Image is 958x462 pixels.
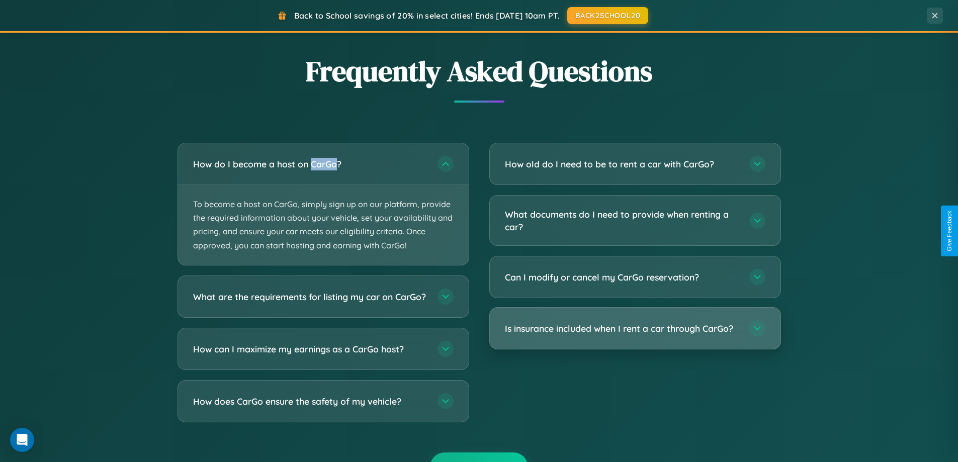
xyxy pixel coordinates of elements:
div: Open Intercom Messenger [10,428,34,452]
h2: Frequently Asked Questions [178,52,781,90]
h3: What are the requirements for listing my car on CarGo? [193,290,427,303]
h3: How old do I need to be to rent a car with CarGo? [505,158,739,170]
button: BACK2SCHOOL20 [567,7,648,24]
h3: How does CarGo ensure the safety of my vehicle? [193,395,427,407]
h3: How do I become a host on CarGo? [193,158,427,170]
h3: How can I maximize my earnings as a CarGo host? [193,342,427,355]
h3: Is insurance included when I rent a car through CarGo? [505,322,739,335]
h3: What documents do I need to provide when renting a car? [505,208,739,233]
p: To become a host on CarGo, simply sign up on our platform, provide the required information about... [178,185,469,265]
div: Give Feedback [946,211,953,251]
span: Back to School savings of 20% in select cities! Ends [DATE] 10am PT. [294,11,560,21]
h3: Can I modify or cancel my CarGo reservation? [505,271,739,284]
